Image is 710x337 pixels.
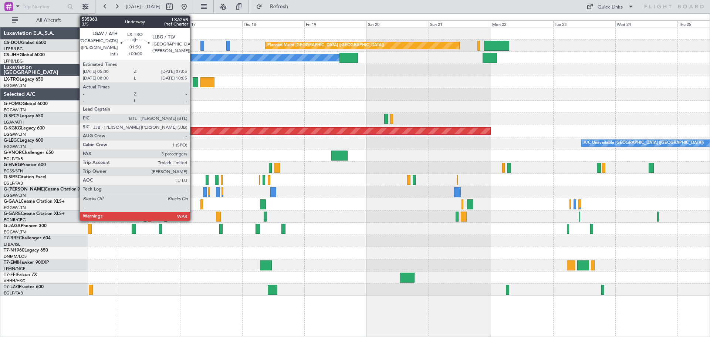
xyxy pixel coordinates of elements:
[4,83,26,88] a: EGGW/LTN
[4,266,26,272] a: LFMN/NCE
[4,58,23,64] a: LFPB/LBG
[304,20,366,27] div: Fri 19
[4,102,23,106] span: G-FOMO
[126,3,160,10] span: [DATE] - [DATE]
[615,20,677,27] div: Wed 24
[4,229,26,235] a: EGGW/LTN
[4,224,21,228] span: G-JAGA
[4,41,21,45] span: CS-DOU
[4,212,65,216] a: G-GARECessna Citation XLS+
[4,53,20,57] span: CS-JHH
[4,163,21,167] span: G-ENRG
[4,205,26,210] a: EGGW/LTN
[4,151,22,155] span: G-VNOR
[4,102,48,106] a: G-FOMOGlobal 6000
[4,144,26,149] a: EGGW/LTN
[242,20,304,27] div: Thu 18
[4,181,23,186] a: EGLF/FAB
[267,40,384,51] div: Planned Maint [GEOGRAPHIC_DATA] ([GEOGRAPHIC_DATA])
[598,4,623,11] div: Quick Links
[4,248,48,253] a: T7-N1960Legacy 650
[4,138,20,143] span: G-LEGC
[138,40,254,51] div: Planned Maint [GEOGRAPHIC_DATA] ([GEOGRAPHIC_DATA])
[553,20,615,27] div: Tue 23
[4,126,21,131] span: G-KGKG
[4,285,44,289] a: T7-LZZIPraetor 600
[4,273,17,277] span: T7-FFI
[4,114,20,118] span: G-SPCY
[4,156,23,162] a: EGLF/FAB
[89,15,102,21] div: [DATE]
[4,273,37,277] a: T7-FFIFalcon 7X
[4,175,46,179] a: G-SIRSCitation Excel
[4,107,26,113] a: EGGW/LTN
[4,126,45,131] a: G-KGKGLegacy 600
[4,77,43,82] a: LX-TROLegacy 650
[264,4,295,9] span: Refresh
[4,114,43,118] a: G-SPCYLegacy 650
[4,199,21,204] span: G-GAAL
[584,138,704,149] div: A/C Unavailable [GEOGRAPHIC_DATA] ([GEOGRAPHIC_DATA])
[4,290,23,296] a: EGLF/FAB
[4,151,54,155] a: G-VNORChallenger 650
[4,260,18,265] span: T7-EMI
[583,1,638,13] button: Quick Links
[491,20,553,27] div: Mon 22
[4,175,18,179] span: G-SIRS
[4,236,19,240] span: T7-BRE
[118,20,180,27] div: Tue 16
[4,132,26,137] a: EGGW/LTN
[253,1,297,13] button: Refresh
[4,46,23,52] a: LFPB/LBG
[4,254,27,259] a: DNMM/LOS
[4,53,45,57] a: CS-JHHGlobal 6000
[4,242,20,247] a: LTBA/ISL
[4,260,49,265] a: T7-EMIHawker 900XP
[19,18,78,23] span: All Aircraft
[366,20,429,27] div: Sat 20
[4,199,65,204] a: G-GAALCessna Citation XLS+
[23,1,65,12] input: Trip Number
[4,163,46,167] a: G-ENRGPraetor 600
[8,14,80,26] button: All Aircraft
[180,20,242,27] div: Wed 17
[4,224,47,228] a: G-JAGAPhenom 300
[429,20,491,27] div: Sun 21
[4,138,43,143] a: G-LEGCLegacy 600
[4,187,86,192] a: G-[PERSON_NAME]Cessna Citation XLS
[4,193,26,198] a: EGGW/LTN
[4,119,24,125] a: LGAV/ATH
[4,278,26,284] a: VHHH/HKG
[4,77,20,82] span: LX-TRO
[4,236,51,240] a: T7-BREChallenger 604
[4,187,45,192] span: G-[PERSON_NAME]
[4,168,23,174] a: EGSS/STN
[4,212,21,216] span: G-GARE
[4,285,19,289] span: T7-LZZI
[4,217,26,223] a: EGNR/CEG
[4,41,46,45] a: CS-DOUGlobal 6500
[4,248,24,253] span: T7-N1960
